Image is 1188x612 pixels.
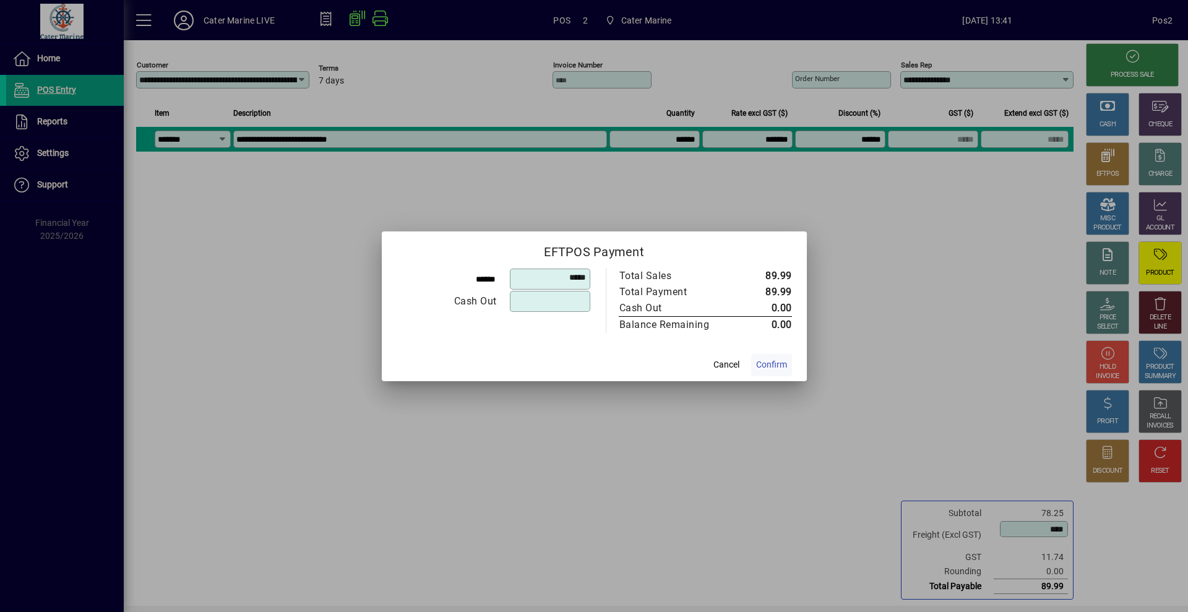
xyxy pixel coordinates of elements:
td: Total Sales [619,268,736,284]
h2: EFTPOS Payment [382,231,807,267]
div: Balance Remaining [619,317,723,332]
td: 89.99 [736,284,792,300]
div: Cash Out [397,294,497,309]
td: Total Payment [619,284,736,300]
div: Cash Out [619,301,723,316]
button: Confirm [751,354,792,376]
span: Confirm [756,358,787,371]
td: 0.00 [736,316,792,333]
td: 0.00 [736,300,792,317]
span: Cancel [713,358,739,371]
td: 89.99 [736,268,792,284]
button: Cancel [707,354,746,376]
